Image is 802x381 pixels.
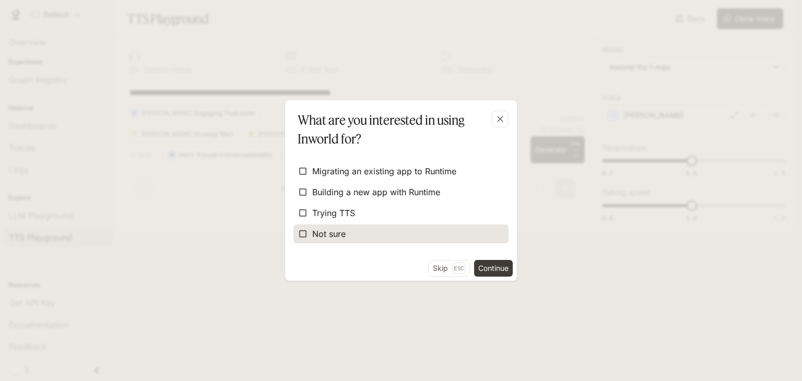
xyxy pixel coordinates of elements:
p: Esc [452,263,465,274]
span: Building a new app with Runtime [312,186,440,198]
span: Not sure [312,228,346,240]
button: Continue [474,260,513,277]
span: Migrating an existing app to Runtime [312,165,456,177]
span: Trying TTS [312,207,355,219]
button: SkipEsc [428,260,470,277]
p: What are you interested in using Inworld for? [298,111,500,148]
